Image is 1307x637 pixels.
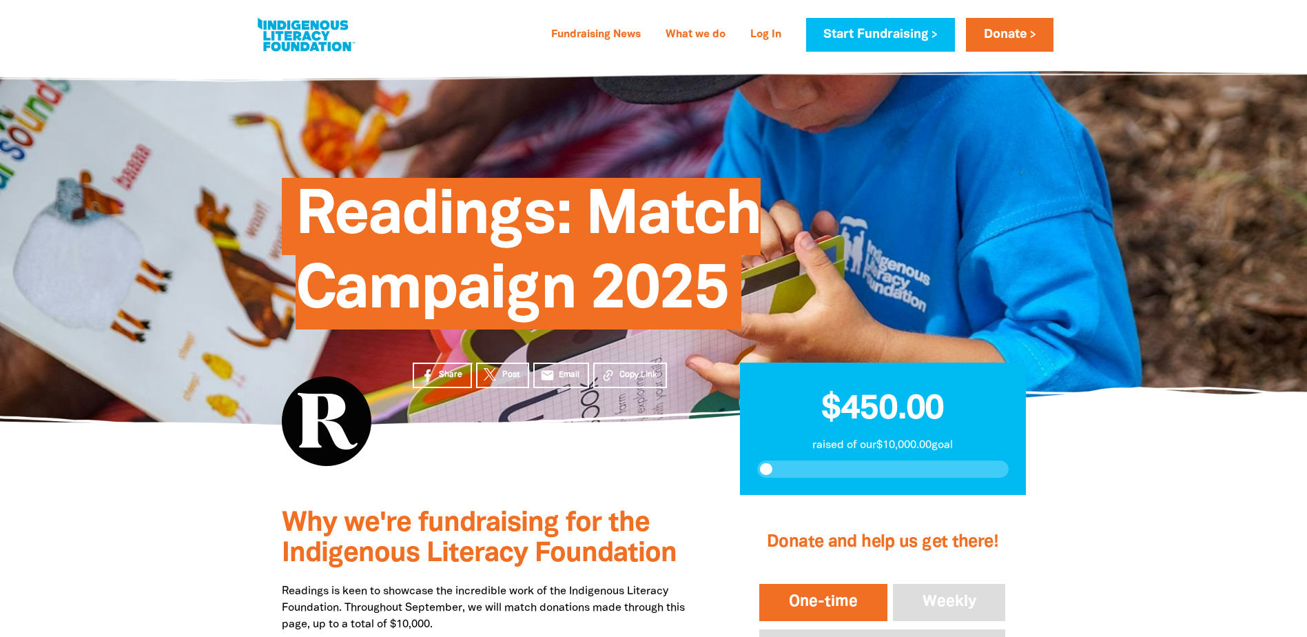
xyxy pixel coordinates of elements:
span: $450.00 [821,394,944,425]
a: Share [413,363,472,388]
button: One-time [757,581,890,624]
span: Share [439,369,462,381]
h2: Donate and help us get there! [757,515,1008,570]
button: Weekly [890,581,1009,624]
a: Donate [966,18,1053,52]
i: email [540,368,555,383]
a: Log In [742,24,790,46]
span: Why we're fundraising for the Indigenous Literacy Foundation [282,511,677,567]
span: Post [502,369,519,381]
a: Start Fundraising [806,18,955,52]
button: Copy Link [593,363,667,388]
a: Fundraising News [543,24,649,46]
span: Readings: Match Campaign 2025 [296,188,761,330]
a: emailEmail [533,363,590,388]
a: Post [476,363,529,388]
a: What we do [657,24,734,46]
p: raised of our $10,000.00 goal [757,437,1009,454]
span: Email [559,369,579,381]
span: Copy Link [619,369,657,381]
